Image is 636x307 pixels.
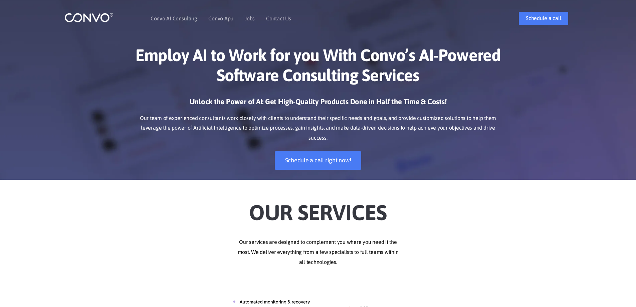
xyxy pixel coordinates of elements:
h3: Unlock the Power of AI: Get High-Quality Products Done in Half the Time & Costs! [133,97,503,112]
p: Our services are designed to complement you where you need it the most. We deliver everything fro... [133,237,503,267]
a: Convo App [208,16,233,21]
a: Schedule a call [519,12,568,25]
a: Jobs [245,16,255,21]
a: Convo AI Consulting [151,16,197,21]
a: Contact Us [266,16,291,21]
a: Schedule a call right now! [275,151,362,170]
h1: Employ AI to Work for you With Convo’s AI-Powered Software Consulting Services [133,45,503,90]
p: Our team of experienced consultants work closely with clients to understand their specific needs ... [133,113,503,143]
img: logo_1.png [64,12,114,23]
h2: Our Services [133,190,503,227]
